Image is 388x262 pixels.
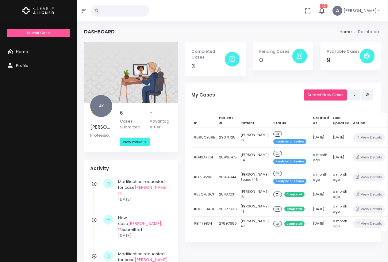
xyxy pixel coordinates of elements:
[191,167,217,187] td: #D7E952B1
[191,63,225,70] h4: 3
[239,147,271,167] td: [PERSON_NAME], 54
[217,216,239,231] td: 27897650
[284,192,305,197] span: Completed
[118,215,169,239] div: New case submitted.
[327,48,360,55] p: Available Cases
[191,128,217,148] td: #098CE09E
[284,221,305,226] span: Completed
[90,132,113,139] p: Professional
[351,113,387,127] th: Action
[320,4,328,8] span: 42
[239,216,271,231] td: [PERSON_NAME], 42
[273,159,306,164] span: Ready for Dr. Review
[331,147,351,167] td: [DATE]
[344,8,377,14] span: [PERSON_NAME]
[191,202,217,216] td: #DC3E8A91
[90,124,113,130] h5: [PERSON_NAME]
[120,110,142,116] h5: 6
[311,147,331,167] td: a month ago
[331,187,351,202] td: a month ago
[353,205,385,213] button: View Details
[331,167,351,187] td: a month ago
[273,179,306,184] span: Ready for Dr. Review
[311,128,331,148] td: [DATE]
[16,49,28,55] span: Home
[311,167,331,187] td: a month ago
[239,202,271,216] td: [PERSON_NAME], 41
[331,202,351,216] td: a month ago
[332,6,342,16] span: A
[353,173,385,181] button: View Details
[239,113,271,127] th: Patient
[191,113,217,127] th: #
[353,133,385,142] button: View Details
[352,29,381,35] li: Dashboard
[331,128,351,148] td: [DATE]
[311,187,331,202] td: [DATE]
[353,190,385,199] button: View Details
[118,196,169,203] p: [DATE]
[259,57,292,64] h4: 0
[217,187,239,202] td: 28437231
[284,207,305,211] span: Completed
[191,147,217,167] td: #D49AF76F
[150,110,172,116] h5: -
[311,202,331,216] td: [DATE]
[331,216,351,231] td: a month ago
[331,113,351,127] th: Last Updated
[327,57,360,64] h4: 9
[271,113,311,127] th: Status
[16,63,29,68] span: Profile
[120,118,142,130] p: Cases Submitted
[311,216,331,231] td: [DATE]
[150,118,172,130] p: Advantage Tier
[27,30,50,35] span: Submit Case
[118,233,169,239] p: [DATE]
[239,128,271,148] td: [PERSON_NAME], 16
[118,179,169,203] div: Modification requested for case .
[217,167,239,187] td: 28914944
[304,89,347,101] a: Submit New Case
[217,147,239,167] td: 28936475
[191,48,225,60] p: Completed Cases
[259,48,292,55] p: Pending Cases
[90,166,172,171] h4: Activity
[239,167,271,187] td: [PERSON_NAME] Sousa1, 16
[118,221,162,233] a: [PERSON_NAME], 16
[340,29,352,35] li: Home
[217,128,239,148] td: 29071728
[353,153,385,161] button: View Details
[90,95,112,117] span: AK
[217,113,239,127] th: Patient #
[239,187,271,202] td: [PERSON_NAME], 15
[273,139,306,144] span: Ready for Dr. Review
[311,113,331,127] th: Created At
[353,219,385,228] button: View Details
[118,184,169,196] a: [PERSON_NAME], 16
[191,92,304,98] h5: My Cases
[191,187,217,202] td: #52CF68C1
[22,4,54,17] img: Logo Horizontal
[120,138,150,146] a: View Profile
[7,29,70,37] a: Submit Case
[84,29,115,35] h4: Dashboard
[217,202,239,216] td: 28327938
[191,216,217,231] td: #E1479B34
